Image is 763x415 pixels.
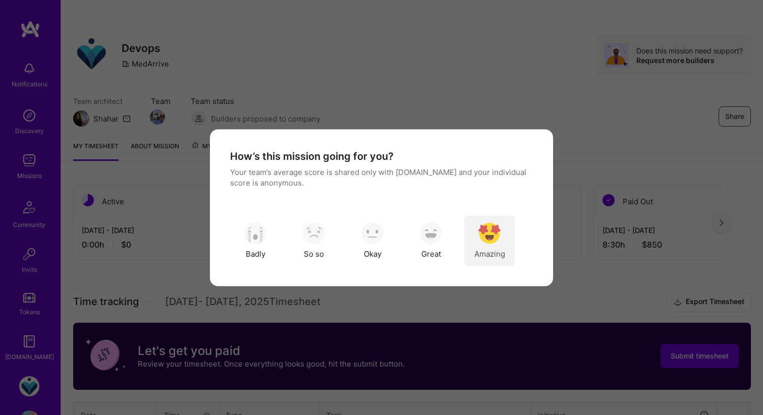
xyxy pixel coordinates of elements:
[474,249,505,259] span: Amazing
[246,249,265,259] span: Badly
[303,222,325,245] img: soso
[361,222,384,245] img: soso
[304,249,324,259] span: So so
[230,149,394,162] h4: How’s this mission going for you?
[364,249,381,259] span: Okay
[210,129,553,286] div: modal
[244,222,266,245] img: soso
[420,222,442,245] img: soso
[421,249,441,259] span: Great
[230,166,533,188] p: Your team’s average score is shared only with [DOMAIN_NAME] and your individual score is anonymous.
[478,222,501,245] img: soso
